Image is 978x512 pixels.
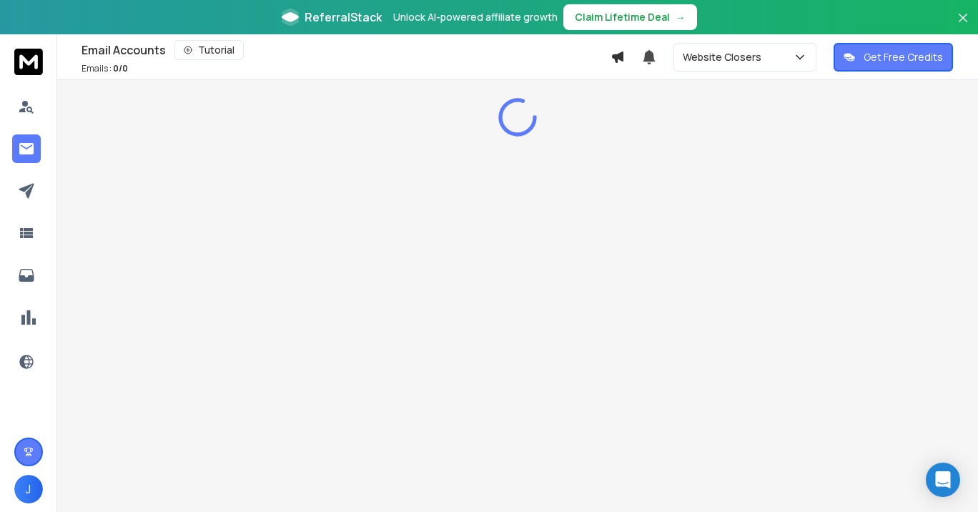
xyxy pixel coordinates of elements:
div: Email Accounts [81,40,611,60]
p: Website Closers [683,50,767,64]
button: Close banner [954,9,972,43]
p: Unlock AI-powered affiliate growth [393,10,558,24]
p: Get Free Credits [864,50,943,64]
span: 0 / 0 [113,62,128,74]
button: Claim Lifetime Deal→ [563,4,697,30]
span: → [676,10,686,24]
div: Open Intercom Messenger [926,463,960,497]
button: J [14,475,43,503]
span: ReferralStack [305,9,382,26]
p: Emails : [81,63,128,74]
button: Tutorial [174,40,244,60]
button: Get Free Credits [834,43,953,72]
